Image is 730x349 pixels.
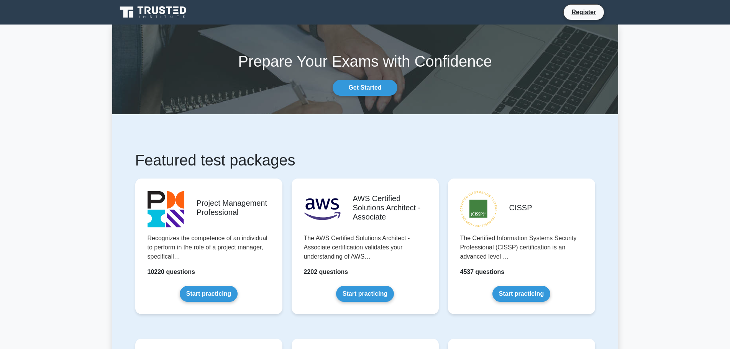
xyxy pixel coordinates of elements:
h1: Prepare Your Exams with Confidence [112,52,618,70]
a: Start practicing [336,286,394,302]
a: Get Started [333,80,397,96]
a: Start practicing [180,286,238,302]
h1: Featured test packages [135,151,595,169]
a: Start practicing [492,286,550,302]
a: Register [567,7,600,17]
